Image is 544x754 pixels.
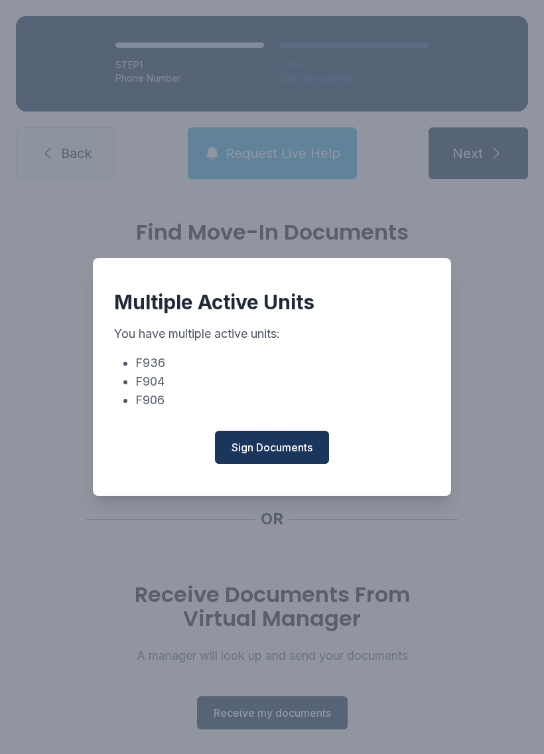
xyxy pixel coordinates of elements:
[135,391,430,410] li: F906
[114,325,430,343] p: You have multiple active units:
[114,290,430,314] div: Multiple Active Units
[135,354,430,372] li: F936
[232,439,312,455] span: Sign Documents
[135,372,430,391] li: F904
